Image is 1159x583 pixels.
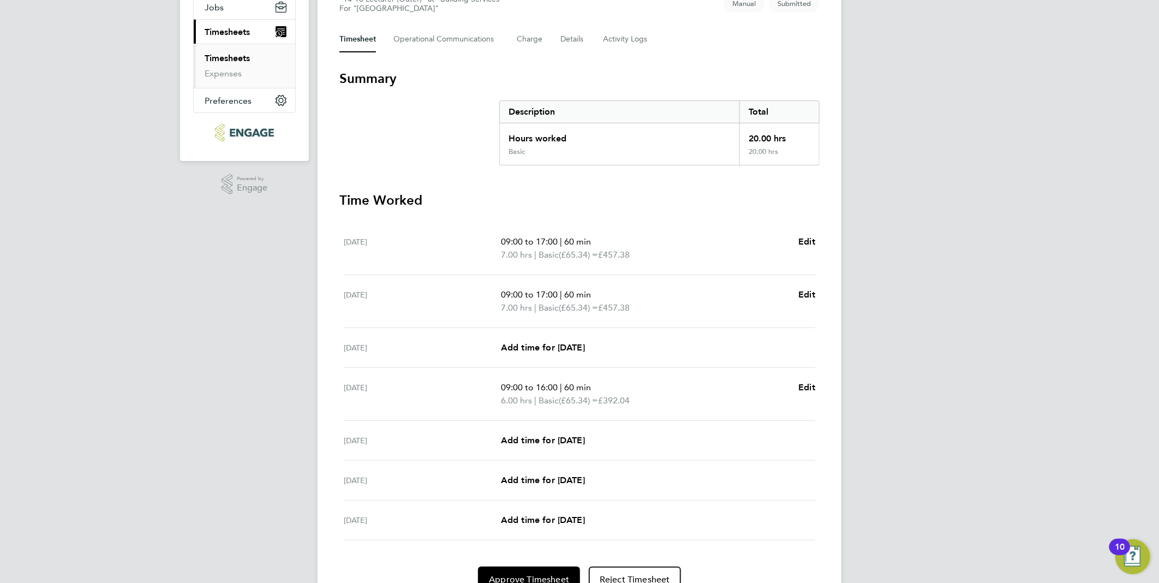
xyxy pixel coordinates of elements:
span: 7.00 hrs [501,249,532,260]
span: 60 min [564,382,591,392]
a: Add time for [DATE] [501,474,585,487]
span: Engage [237,183,267,193]
span: Add time for [DATE] [501,515,585,525]
span: Edit [798,382,815,392]
div: [DATE] [344,434,501,447]
div: [DATE] [344,235,501,261]
span: Add time for [DATE] [501,435,585,445]
div: Description [500,101,739,123]
span: Basic [539,248,559,261]
a: Edit [798,235,815,248]
span: 6.00 hrs [501,395,532,406]
a: Go to home page [193,124,296,141]
span: £392.04 [598,395,630,406]
button: Timesheet [339,26,376,52]
div: [DATE] [344,514,501,527]
span: | [534,249,536,260]
span: Jobs [205,2,224,13]
div: Hours worked [500,123,739,147]
a: Add time for [DATE] [501,514,585,527]
h3: Summary [339,70,820,87]
div: [DATE] [344,341,501,354]
span: Basic [539,301,559,314]
a: Timesheets [205,53,250,63]
div: 20.00 hrs [739,123,819,147]
span: Timesheets [205,27,250,37]
span: Add time for [DATE] [501,342,585,353]
button: Details [560,26,586,52]
span: | [534,395,536,406]
span: Powered by [237,174,267,183]
button: Activity Logs [603,26,649,52]
span: Edit [798,289,815,300]
span: (£65.34) = [559,302,598,313]
a: Expenses [205,68,242,79]
div: Total [739,101,819,123]
div: [DATE] [344,474,501,487]
h3: Time Worked [339,192,820,209]
span: | [560,289,562,300]
span: £457.38 [598,249,630,260]
span: | [534,302,536,313]
span: Preferences [205,96,252,106]
span: | [560,382,562,392]
a: Edit [798,381,815,394]
span: 09:00 to 17:00 [501,289,558,300]
div: Timesheets [194,44,295,88]
span: Add time for [DATE] [501,475,585,485]
span: 7.00 hrs [501,302,532,313]
div: [DATE] [344,381,501,407]
span: 09:00 to 17:00 [501,236,558,247]
span: Basic [539,394,559,407]
button: Preferences [194,88,295,112]
div: For "[GEOGRAPHIC_DATA]" [339,4,503,13]
div: 10 [1115,547,1125,561]
div: [DATE] [344,288,501,314]
div: 20.00 hrs [739,147,819,165]
span: Edit [798,236,815,247]
span: 09:00 to 16:00 [501,382,558,392]
a: Add time for [DATE] [501,341,585,354]
a: Add time for [DATE] [501,434,585,447]
span: £457.38 [598,302,630,313]
button: Operational Communications [393,26,499,52]
a: Edit [798,288,815,301]
button: Charge [517,26,543,52]
a: Powered byEngage [222,174,268,195]
button: Timesheets [194,20,295,44]
span: 60 min [564,236,591,247]
span: (£65.34) = [559,249,598,260]
button: Open Resource Center, 10 new notifications [1115,539,1150,574]
span: 60 min [564,289,591,300]
span: | [560,236,562,247]
div: Basic [509,147,525,156]
span: (£65.34) = [559,395,598,406]
div: Summary [499,100,820,165]
img: ncclondon-logo-retina.png [215,124,273,141]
